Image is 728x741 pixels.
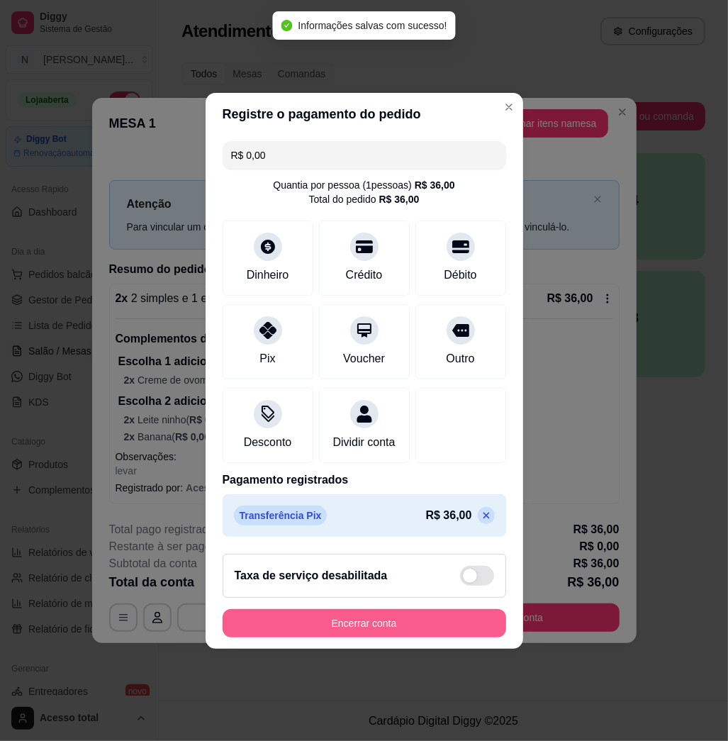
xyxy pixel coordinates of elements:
[231,141,498,169] input: Ex.: hambúrguer de cordeiro
[281,20,292,31] span: check-circle
[244,434,292,451] div: Desconto
[223,472,506,489] p: Pagamento registrados
[332,434,395,451] div: Dividir conta
[379,192,420,206] div: R$ 36,00
[343,350,385,367] div: Voucher
[309,192,420,206] div: Total do pedido
[247,267,289,284] div: Dinheiro
[498,96,520,118] button: Close
[223,609,506,637] button: Encerrar conta
[273,178,454,192] div: Quantia por pessoa ( 1 pessoas)
[446,350,474,367] div: Outro
[206,93,523,135] header: Registre o pagamento do pedido
[415,178,455,192] div: R$ 36,00
[444,267,476,284] div: Débito
[298,20,447,31] span: Informações salvas com sucesso!
[346,267,383,284] div: Crédito
[426,507,472,524] p: R$ 36,00
[259,350,275,367] div: Pix
[234,506,327,525] p: Transferência Pix
[235,567,388,584] h2: Taxa de serviço desabilitada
